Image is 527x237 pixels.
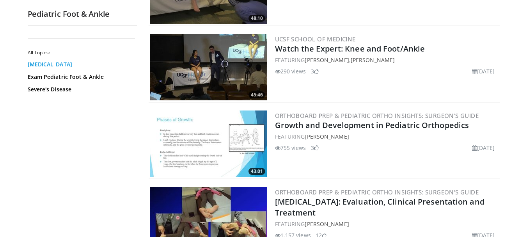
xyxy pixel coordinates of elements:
[150,34,267,100] img: 20b6c149-4f4a-497a-8454-30e871411377.300x170_q85_crop-smart_upscale.jpg
[305,133,349,140] a: [PERSON_NAME]
[275,120,469,130] a: Growth and Development in Pediatric Orthopedics
[28,73,133,81] a: Exam Pediatric Foot & Ankle
[275,196,484,218] a: [MEDICAL_DATA]: Evaluation, Clinical Presentation and Treatment
[248,91,265,98] span: 45:46
[28,9,137,19] h2: Pediatric Foot & Ankle
[275,67,306,75] li: 290 views
[311,67,319,75] li: 3
[311,144,319,152] li: 3
[28,50,135,56] h2: All Topics:
[28,86,133,93] a: Severe's Disease
[275,144,306,152] li: 755 views
[275,188,479,196] a: OrthoBoard Prep & Pediatric Ortho Insights: Surgeon's Guide
[275,35,356,43] a: UCSF School of Medicine
[150,110,267,177] a: 43:01
[351,56,395,64] a: [PERSON_NAME]
[275,56,498,64] div: FEATURING ,
[305,220,349,228] a: [PERSON_NAME]
[275,132,498,141] div: FEATURING
[472,67,495,75] li: [DATE]
[275,112,479,119] a: OrthoBoard Prep & Pediatric Ortho Insights: Surgeon's Guide
[275,43,425,54] a: Watch the Expert: Knee and Foot/Ankle
[28,61,133,68] a: [MEDICAL_DATA]
[248,168,265,175] span: 43:01
[305,56,349,64] a: [PERSON_NAME]
[150,110,267,177] img: 4b28f26e-8a33-4a99-bdc3-e2a3a7935054.300x170_q85_crop-smart_upscale.jpg
[150,34,267,100] a: 45:46
[248,15,265,22] span: 48:10
[472,144,495,152] li: [DATE]
[275,220,498,228] div: FEATURING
